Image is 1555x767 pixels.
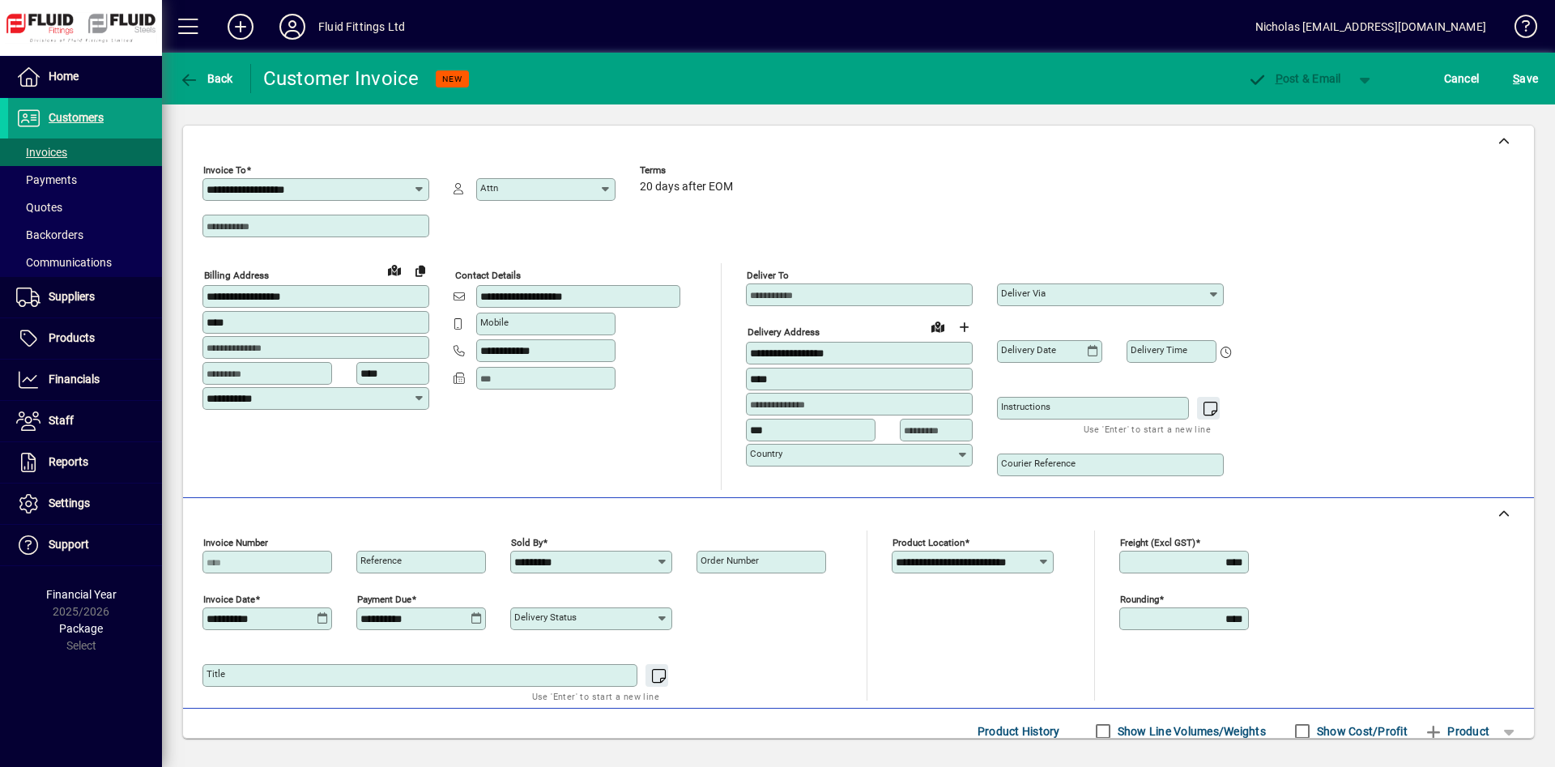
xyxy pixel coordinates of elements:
a: Settings [8,484,162,524]
button: Product [1416,717,1497,746]
span: S [1513,72,1519,85]
span: ave [1513,66,1538,92]
a: Reports [8,442,162,483]
mat-label: Deliver via [1001,288,1046,299]
app-page-header-button: Back [162,64,251,93]
label: Show Cost/Profit [1314,723,1408,739]
mat-label: Freight (excl GST) [1120,537,1195,548]
mat-label: Delivery time [1131,344,1187,356]
mat-label: Mobile [480,317,509,328]
mat-label: Attn [480,182,498,194]
a: Backorders [8,221,162,249]
span: Cancel [1444,66,1480,92]
mat-label: Invoice date [203,594,255,605]
mat-label: Instructions [1001,401,1050,412]
mat-label: Title [207,668,225,680]
mat-label: Deliver To [747,270,789,281]
a: View on map [925,313,951,339]
mat-hint: Use 'Enter' to start a new line [532,687,659,705]
label: Show Line Volumes/Weights [1114,723,1266,739]
mat-label: Sold by [511,537,543,548]
a: Home [8,57,162,97]
button: Choose address [951,314,977,340]
span: Product History [978,718,1060,744]
span: Settings [49,496,90,509]
button: Save [1509,64,1542,93]
button: Profile [266,12,318,41]
span: Terms [640,165,737,176]
span: P [1276,72,1283,85]
button: Back [175,64,237,93]
button: Post & Email [1239,64,1349,93]
span: Product [1424,718,1489,744]
a: Communications [8,249,162,276]
span: NEW [442,74,462,84]
span: Communications [16,256,112,269]
span: Backorders [16,228,83,241]
span: Support [49,538,89,551]
span: Customers [49,111,104,124]
mat-label: Delivery status [514,611,577,623]
span: Package [59,622,103,635]
span: Staff [49,414,74,427]
button: Copy to Delivery address [407,258,433,283]
div: Customer Invoice [263,66,420,92]
mat-label: Rounding [1120,594,1159,605]
button: Cancel [1440,64,1484,93]
span: Back [179,72,233,85]
a: Support [8,525,162,565]
mat-label: Order number [701,555,759,566]
span: Financials [49,373,100,386]
a: Financials [8,360,162,400]
a: View on map [381,257,407,283]
button: Product History [971,717,1067,746]
button: Add [215,12,266,41]
span: Payments [16,173,77,186]
a: Quotes [8,194,162,221]
span: 20 days after EOM [640,181,733,194]
span: Quotes [16,201,62,214]
span: ost & Email [1247,72,1341,85]
a: Knowledge Base [1502,3,1535,56]
mat-label: Delivery date [1001,344,1056,356]
a: Payments [8,166,162,194]
mat-label: Courier Reference [1001,458,1076,469]
span: Financial Year [46,588,117,601]
mat-label: Invoice To [203,164,246,176]
mat-hint: Use 'Enter' to start a new line [1084,420,1211,438]
div: Fluid Fittings Ltd [318,14,405,40]
span: Products [49,331,95,344]
a: Products [8,318,162,359]
span: Home [49,70,79,83]
mat-label: Country [750,448,782,459]
span: Suppliers [49,290,95,303]
mat-label: Payment due [357,594,411,605]
div: Nicholas [EMAIL_ADDRESS][DOMAIN_NAME] [1255,14,1486,40]
a: Suppliers [8,277,162,317]
a: Invoices [8,138,162,166]
span: Reports [49,455,88,468]
mat-label: Reference [360,555,402,566]
a: Staff [8,401,162,441]
mat-label: Invoice number [203,537,268,548]
span: Invoices [16,146,67,159]
mat-label: Product location [893,537,965,548]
